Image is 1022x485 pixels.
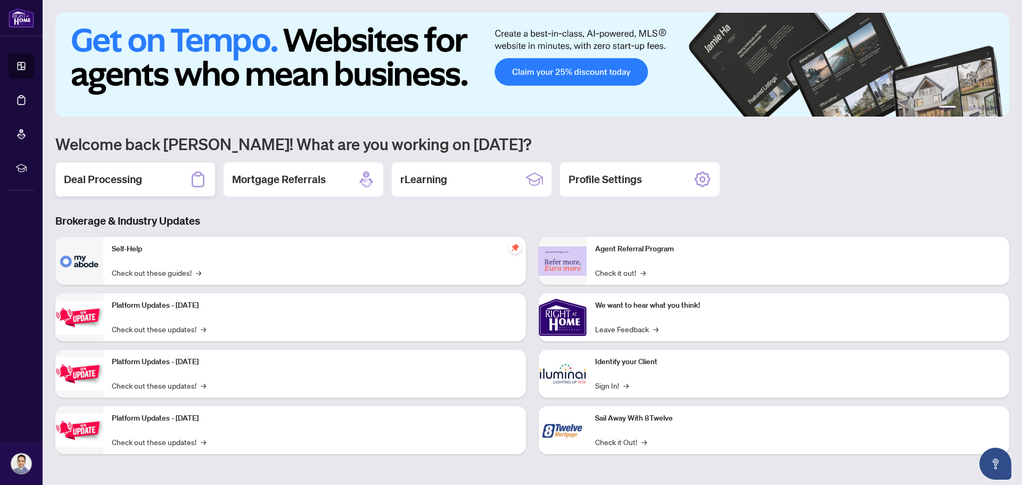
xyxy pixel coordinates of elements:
[55,213,1009,228] h3: Brokerage & Industry Updates
[623,380,629,391] span: →
[969,106,973,110] button: 3
[539,350,587,398] img: Identify your Client
[201,380,206,391] span: →
[595,356,1001,368] p: Identify your Client
[112,356,517,368] p: Platform Updates - [DATE]
[112,243,517,255] p: Self-Help
[539,246,587,276] img: Agent Referral Program
[960,106,965,110] button: 2
[112,267,201,278] a: Check out these guides!→
[55,237,103,285] img: Self-Help
[977,106,982,110] button: 4
[994,106,999,110] button: 6
[11,454,31,474] img: Profile Icon
[640,267,646,278] span: →
[232,172,326,187] h2: Mortgage Referrals
[939,106,956,110] button: 1
[112,300,517,311] p: Platform Updates - [DATE]
[112,436,206,448] a: Check out these updates!→
[55,134,1009,154] h1: Welcome back [PERSON_NAME]! What are you working on [DATE]?
[595,267,646,278] a: Check it out!→
[201,436,206,448] span: →
[986,106,990,110] button: 5
[112,380,206,391] a: Check out these updates!→
[64,172,142,187] h2: Deal Processing
[112,413,517,424] p: Platform Updates - [DATE]
[400,172,447,187] h2: rLearning
[539,406,587,454] img: Sail Away With 8Twelve
[55,301,103,334] img: Platform Updates - July 21, 2025
[9,8,34,28] img: logo
[568,172,642,187] h2: Profile Settings
[595,380,629,391] a: Sign In!→
[641,436,647,448] span: →
[509,241,522,254] span: pushpin
[201,323,206,335] span: →
[595,413,1001,424] p: Sail Away With 8Twelve
[595,243,1001,255] p: Agent Referral Program
[196,267,201,278] span: →
[653,323,658,335] span: →
[595,300,1001,311] p: We want to hear what you think!
[595,436,647,448] a: Check it Out!→
[595,323,658,335] a: Leave Feedback→
[979,448,1011,480] button: Open asap
[55,357,103,391] img: Platform Updates - July 8, 2025
[55,414,103,447] img: Platform Updates - June 23, 2025
[112,323,206,335] a: Check out these updates!→
[55,13,1009,117] img: Slide 0
[539,293,587,341] img: We want to hear what you think!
